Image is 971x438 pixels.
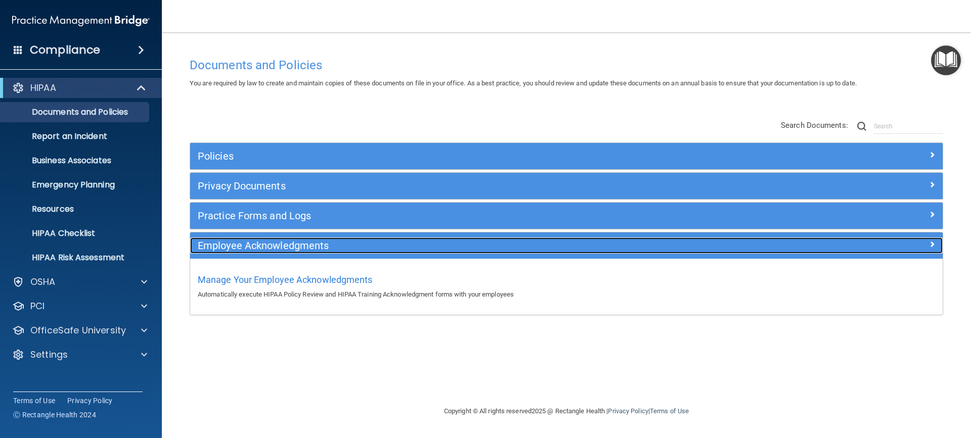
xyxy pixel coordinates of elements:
p: PCI [30,300,45,312]
a: Terms of Use [13,396,55,406]
span: Ⓒ Rectangle Health 2024 [13,410,96,420]
h4: Documents and Policies [190,59,943,72]
a: Privacy Policy [608,407,648,415]
h5: Employee Acknowledgments [198,240,747,251]
a: Manage Your Employee Acknowledgments [198,277,373,284]
a: Terms of Use [650,407,689,415]
span: Manage Your Employee Acknowledgments [198,274,373,285]
h5: Practice Forms and Logs [198,210,747,221]
p: HIPAA [30,82,56,94]
p: HIPAA Risk Assessment [7,253,145,263]
div: Copyright © All rights reserved 2025 @ Rectangle Health | | [382,395,751,427]
p: Documents and Policies [7,107,145,117]
p: OSHA [30,276,56,288]
a: Settings [12,349,147,361]
p: Report an Incident [7,131,145,141]
a: Policies [198,148,935,164]
span: You are required by law to create and maintain copies of these documents on file in your office. ... [190,79,857,87]
p: Business Associates [7,156,145,166]
a: Privacy Policy [67,396,113,406]
span: Search Documents: [781,121,848,130]
h5: Policies [198,151,747,162]
a: Practice Forms and Logs [198,208,935,224]
p: Resources [7,204,145,214]
p: HIPAA Checklist [7,228,145,238]
a: PCI [12,300,147,312]
img: ic-search.3b580494.png [857,122,866,131]
a: OSHA [12,276,147,288]
a: HIPAA [12,82,147,94]
a: OfficeSafe University [12,324,147,336]
h4: Compliance [30,43,100,57]
p: Emergency Planning [7,180,145,190]
button: Open Resource Center [931,45,961,75]
input: Search [874,119,943,134]
a: Employee Acknowledgments [198,237,935,254]
a: Privacy Documents [198,178,935,194]
img: PMB logo [12,11,150,31]
p: OfficeSafe University [30,324,126,336]
p: Automatically execute HIPAA Policy Review and HIPAA Training Acknowledgment forms with your emplo... [198,288,935,301]
p: Settings [30,349,68,361]
h5: Privacy Documents [198,180,747,191]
